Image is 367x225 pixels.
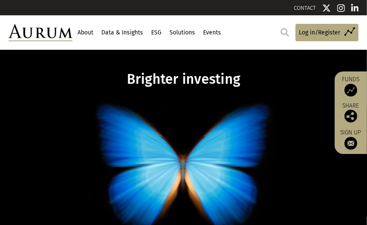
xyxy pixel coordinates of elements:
[344,84,357,97] img: Access Funds
[281,28,289,37] img: search.svg
[202,26,222,40] a: Events
[344,137,357,150] img: Sign up to our newsletter
[322,4,331,12] img: Twitter icon
[169,26,196,40] a: Solutions
[294,5,316,11] a: CONTACT
[344,110,357,122] img: Share this post
[299,28,340,37] span: Log in/Register
[150,26,163,40] a: ESG
[77,26,95,40] a: About
[85,71,282,88] h1: Brighter investing
[9,24,72,42] img: Aurum
[337,4,345,12] img: Instagram icon
[295,24,358,41] a: Log in/Register
[339,103,363,122] div: Share
[339,76,363,97] a: Funds
[100,26,144,40] a: Data & Insights
[339,129,363,150] a: Sign up
[351,4,359,12] img: Linkedin icon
